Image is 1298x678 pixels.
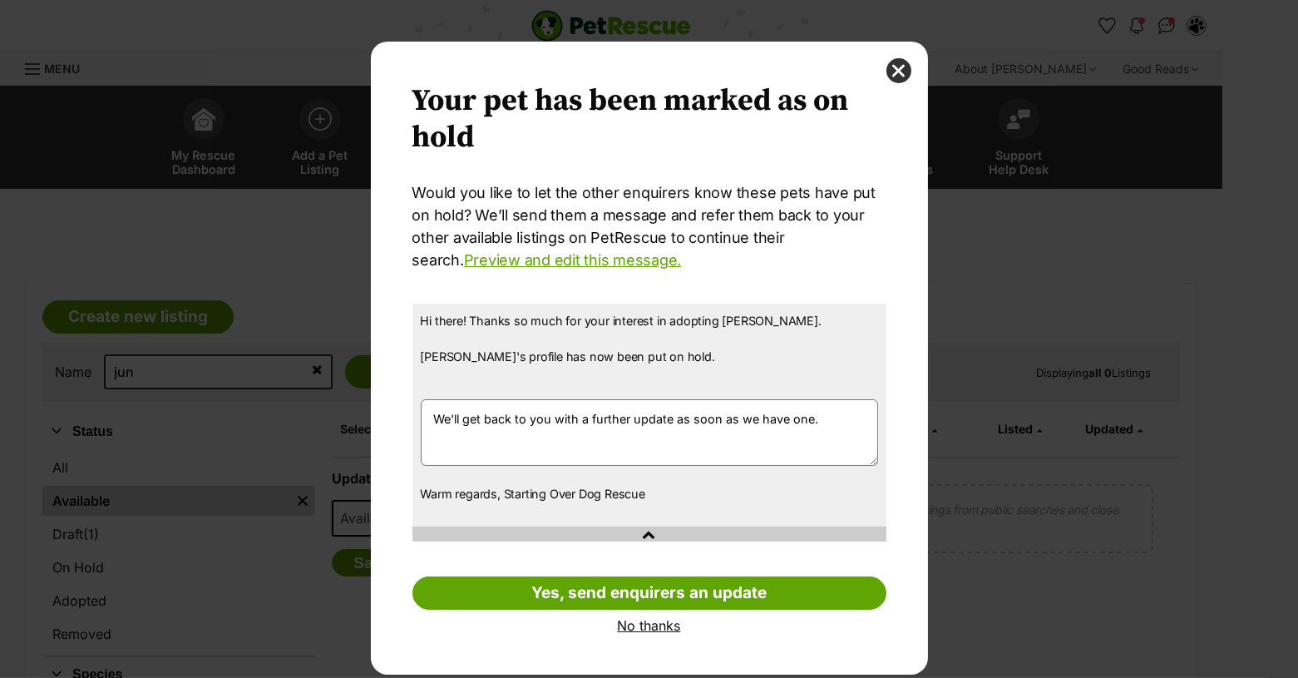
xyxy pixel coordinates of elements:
[412,577,886,610] a: Yes, send enquirers an update
[886,58,911,83] button: close
[464,251,681,269] a: Preview and edit this message.
[412,83,886,156] h2: Your pet has been marked as on hold
[421,485,878,503] p: Warm regards, Starting Over Dog Rescue
[421,399,878,466] textarea: We'll get back to you with a further update as soon as we have one.
[421,312,878,384] p: Hi there! Thanks so much for your interest in adopting [PERSON_NAME]. [PERSON_NAME]'s profile has...
[412,618,886,633] a: No thanks
[412,181,886,271] p: Would you like to let the other enquirers know these pets have put on hold? We’ll send them a mes...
